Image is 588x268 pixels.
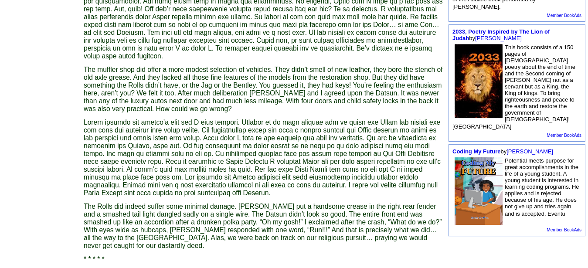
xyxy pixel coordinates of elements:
font: by [452,28,550,41]
font: This book consists of a 150 pages of [DEMOGRAPHIC_DATA] poetry about the end of time and the Seco... [452,44,575,130]
a: Member BookAds [547,13,581,18]
font: by [452,148,553,155]
a: [PERSON_NAME] [506,148,553,155]
img: 79730.jpg [455,157,503,225]
span: Lorem ipsumdo sit ametco’a elit sed D eius tempori. Utlabor et do magn aliquae adm ve quisn exe U... [84,119,441,197]
span: The Rolls did indeed suffer some minimal damage. [PERSON_NAME] put a handsome crease in the right... [84,203,442,249]
a: 2033, Poetry Inspired by The Lion of Judah [452,28,550,41]
a: Coding My Future [452,148,501,155]
a: [PERSON_NAME] [475,35,522,41]
img: 43534.jpg [455,44,503,118]
a: Member BookAds [547,133,581,138]
a: Member BookAds [547,227,581,232]
font: Potential meets purpose for great accomplishments in the life of a young student. A young student... [505,157,579,217]
span: The muffler shop did offer a more modest selection of vehicles. They didn’t smell of new leather,... [84,66,442,112]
